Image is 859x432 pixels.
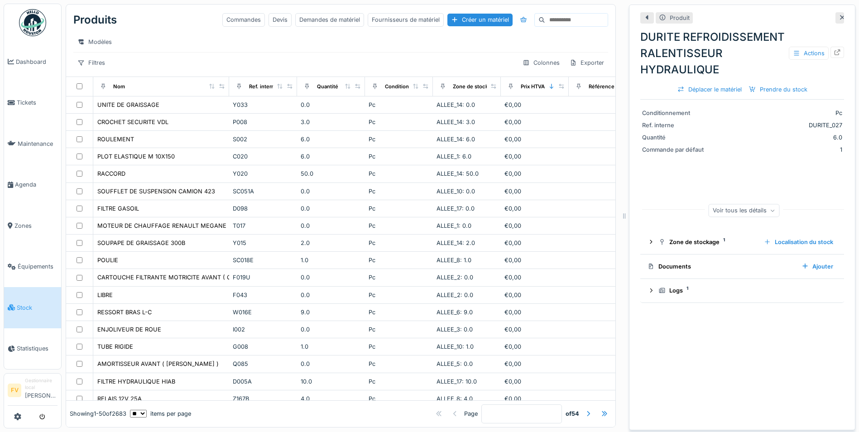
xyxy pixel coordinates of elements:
[97,360,219,368] div: AMORTISSEUR AVANT ( [PERSON_NAME] )
[301,169,361,178] div: 50.0
[504,169,565,178] div: €0,00
[369,152,429,161] div: Pc
[4,328,61,370] a: Statistiques
[233,204,293,213] div: D098
[233,256,293,264] div: SC018E
[233,221,293,230] div: T017
[301,256,361,264] div: 1.0
[369,308,429,317] div: Pc
[301,204,361,213] div: 0.0
[301,152,361,161] div: 6.0
[25,377,58,403] li: [PERSON_NAME]
[18,262,58,271] span: Équipements
[644,234,840,250] summary: Zone de stockage1Localisation du stock
[504,291,565,299] div: €0,00
[70,409,126,418] div: Showing 1 - 50 of 2683
[385,83,428,91] div: Conditionnement
[97,377,175,386] div: FILTRE HYDRAULIQUE HIAB
[97,291,113,299] div: LIBRE
[648,262,794,271] div: Documents
[97,204,139,213] div: FILTRE GASOIL
[301,187,361,196] div: 0.0
[369,325,429,334] div: Pc
[504,325,565,334] div: €0,00
[97,239,185,247] div: SOUPAPE DE GRAISSAGE 300B
[504,377,565,386] div: €0,00
[642,121,710,130] div: Ref. interne
[589,83,648,91] div: Référence constructeur
[113,83,125,91] div: Nom
[301,342,361,351] div: 1.0
[17,303,58,312] span: Stock
[317,83,338,91] div: Quantité
[714,121,842,130] div: DURITE_027
[369,204,429,213] div: Pc
[4,123,61,164] a: Maintenance
[15,180,58,189] span: Agenda
[301,118,361,126] div: 3.0
[369,221,429,230] div: Pc
[18,139,58,148] span: Maintenance
[97,221,226,230] div: MOTEUR DE CHAUFFAGE RENAULT MEGANE
[369,377,429,386] div: Pc
[504,342,565,351] div: €0,00
[97,187,215,196] div: SOUFFLET DE SUSPENSION CAMION 423
[437,170,479,177] span: ALLEE_14: 50.0
[521,83,545,91] div: Prix HTVA
[233,169,293,178] div: Y020
[4,164,61,206] a: Agenda
[233,187,293,196] div: SC051A
[504,118,565,126] div: €0,00
[301,239,361,247] div: 2.0
[504,394,565,403] div: €0,00
[233,377,293,386] div: D005A
[233,342,293,351] div: G008
[504,187,565,196] div: €0,00
[369,273,429,282] div: Pc
[658,238,757,246] div: Zone de stockage
[504,204,565,213] div: €0,00
[4,287,61,328] a: Stock
[97,342,133,351] div: TUBE RIGIDE
[17,344,58,353] span: Statistiques
[437,292,473,298] span: ALLEE_2: 0.0
[233,101,293,109] div: Y033
[301,135,361,144] div: 6.0
[233,325,293,334] div: I002
[504,308,565,317] div: €0,00
[714,133,842,142] div: 6.0
[233,360,293,368] div: Q085
[233,394,293,403] div: Z167B
[369,394,429,403] div: Pc
[301,308,361,317] div: 9.0
[4,205,61,246] a: Zones
[437,378,477,385] span: ALLEE_17: 10.0
[97,394,142,403] div: RELAIS 12V 25A
[97,101,159,109] div: UNITE DE GRAISSAGE
[301,377,361,386] div: 10.0
[73,8,117,32] div: Produits
[504,221,565,230] div: €0,00
[233,308,293,317] div: W016E
[504,101,565,109] div: €0,00
[437,205,475,212] span: ALLEE_17: 0.0
[233,273,293,282] div: F019U
[301,291,361,299] div: 0.0
[447,14,513,26] div: Créer un matériel
[369,169,429,178] div: Pc
[130,409,191,418] div: items per page
[97,256,118,264] div: POULIE
[518,56,564,69] div: Colonnes
[644,283,840,299] summary: Logs1
[437,360,473,367] span: ALLEE_5: 0.0
[504,152,565,161] div: €0,00
[19,9,46,36] img: Badge_color-CXgf-gQk.svg
[437,343,474,350] span: ALLEE_10: 1.0
[437,240,475,246] span: ALLEE_14: 2.0
[249,83,278,91] div: Ref. interne
[714,109,842,117] div: Pc
[437,274,473,281] span: ALLEE_2: 0.0
[760,236,837,248] div: Localisation du stock
[301,221,361,230] div: 0.0
[644,258,840,275] summary: DocumentsAjouter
